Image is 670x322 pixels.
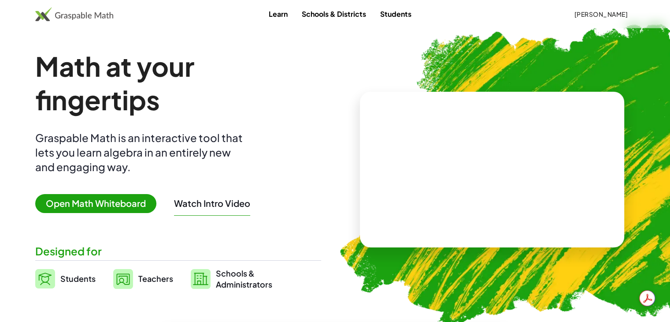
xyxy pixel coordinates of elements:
a: Schools &Administrators [191,268,272,290]
a: Students [373,6,418,22]
div: Designed for [35,244,321,258]
div: Graspable Math is an interactive tool that lets you learn algebra in an entirely new and engaging... [35,131,247,174]
a: Schools & Districts [295,6,373,22]
a: Open Math Whiteboard [35,199,163,209]
a: Learn [262,6,295,22]
h1: Math at your fingertips [35,49,315,116]
video: What is this? This is dynamic math notation. Dynamic math notation plays a central role in how Gr... [426,137,558,203]
span: Students [60,273,96,284]
button: Watch Intro Video [174,198,250,209]
a: Teachers [113,268,173,290]
img: svg%3e [113,269,133,289]
span: [PERSON_NAME] [574,10,628,18]
button: [PERSON_NAME] [567,6,635,22]
img: svg%3e [35,269,55,288]
span: Teachers [138,273,173,284]
span: Open Math Whiteboard [35,194,156,213]
img: svg%3e [191,269,211,289]
span: Schools & Administrators [216,268,272,290]
a: Students [35,268,96,290]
